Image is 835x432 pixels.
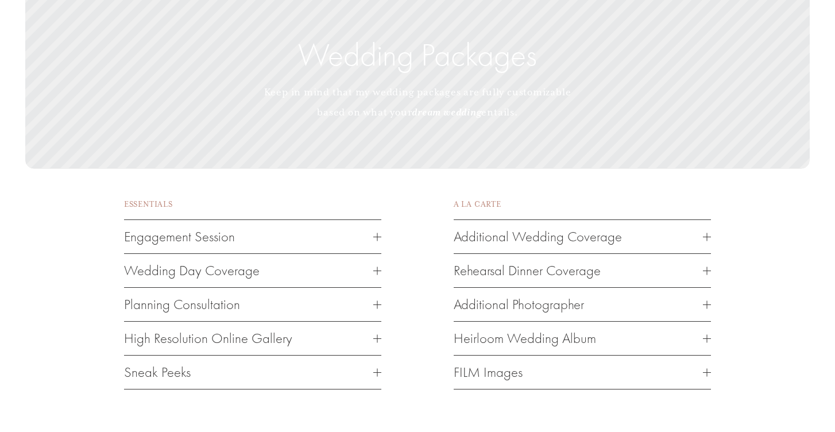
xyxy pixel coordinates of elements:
[454,356,711,389] button: FILM Images
[124,220,381,253] button: Engagement Session
[454,330,703,346] span: Heirloom Wedding Album
[454,322,711,355] button: Heirloom Wedding Album
[124,199,173,209] span: ESSENTIALS
[454,254,711,287] button: Rehearsal Dinner Coverage
[454,229,703,245] span: Additional Wedding Coverage
[298,36,537,74] span: Wedding Packages
[124,296,373,313] span: Planning Consultation
[124,254,381,287] button: Wedding Day Coverage
[124,263,373,279] span: Wedding Day Coverage
[454,364,703,380] span: FILM Images
[454,263,703,279] span: Rehearsal Dinner Coverage
[124,364,373,380] span: Sneak Peeks
[124,288,381,321] button: Planning Consultation
[124,229,373,245] span: Engagement Session
[264,86,574,118] span: Keep in mind that my wedding packages are fully customizable based on what your entails.
[454,296,703,313] span: Additional Photographer
[124,356,381,389] button: Sneak Peeks
[454,220,711,253] button: Additional Wedding Coverage
[454,288,711,321] button: Additional Photographer
[124,330,373,346] span: High Resolution Online Gallery
[124,322,381,355] button: High Resolution Online Gallery
[454,199,501,209] span: A LA CARTE
[412,106,481,118] em: dream wedding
